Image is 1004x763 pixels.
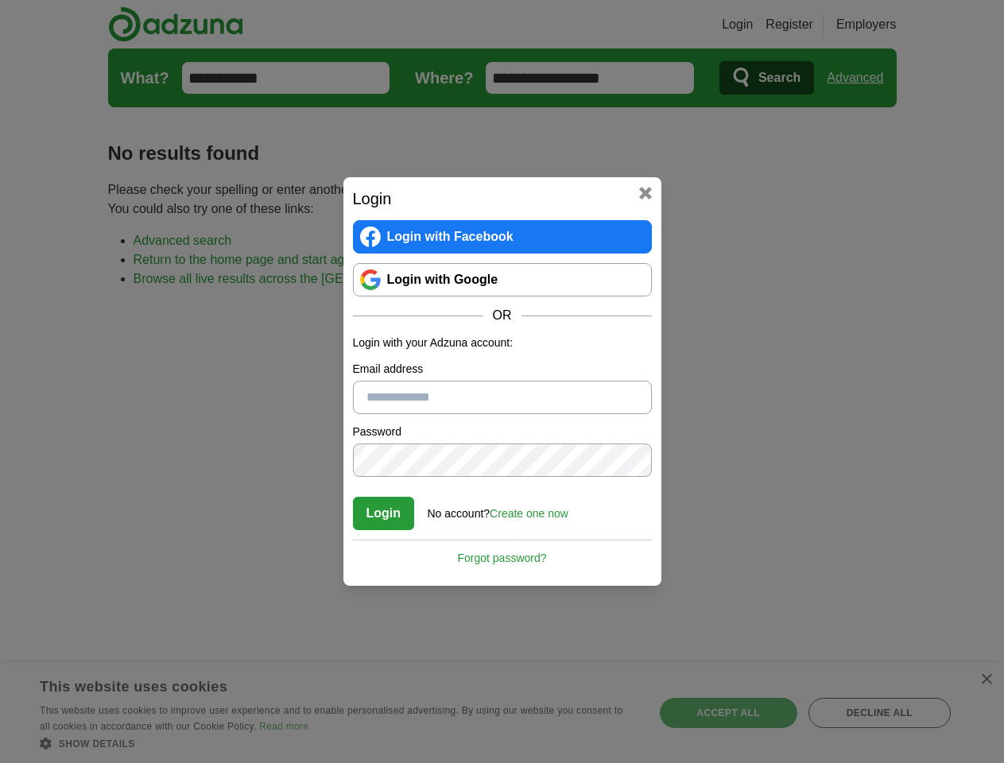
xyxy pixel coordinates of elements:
a: Login with Facebook [353,220,652,254]
label: Password [353,424,652,440]
label: Email address [353,361,652,378]
a: Forgot password? [353,540,652,567]
p: Login with your Adzuna account: [353,335,652,351]
button: Login [353,497,415,530]
a: Create one now [490,507,568,520]
h2: Login [353,187,652,211]
a: Login with Google [353,263,652,296]
span: OR [483,306,521,325]
div: No account? [428,496,568,522]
